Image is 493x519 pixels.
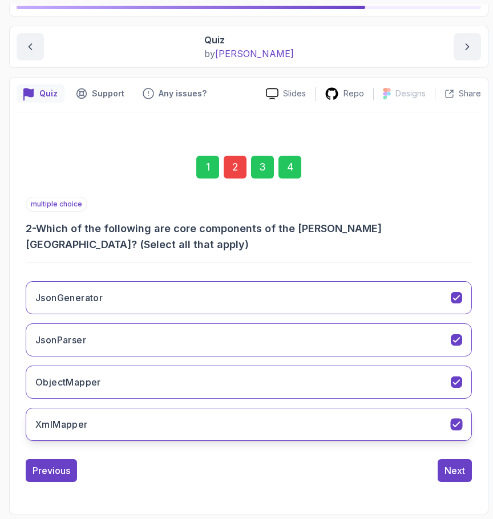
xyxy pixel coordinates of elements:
span: [PERSON_NAME] [215,48,294,59]
p: Support [92,88,124,99]
button: Share [435,88,481,99]
button: Feedback button [136,84,213,103]
h3: JsonGenerator [35,291,103,305]
div: 2 [224,156,246,179]
p: Slides [283,88,306,99]
h3: 2 - Which of the following are core components of the [PERSON_NAME][GEOGRAPHIC_DATA]? (Select all... [26,221,472,253]
p: Quiz [204,33,294,47]
div: Next [444,464,465,477]
p: Any issues? [159,88,207,99]
h3: ObjectMapper [35,375,101,389]
p: Designs [395,88,426,99]
button: XmlMapper [26,408,472,441]
div: Previous [33,464,70,477]
button: Support button [69,84,131,103]
button: JsonParser [26,323,472,356]
p: multiple choice [26,197,87,212]
p: Share [459,88,481,99]
a: Slides [257,88,315,100]
button: ObjectMapper [26,366,472,399]
div: 3 [251,156,274,179]
button: next content [454,33,481,60]
h3: JsonParser [35,333,86,347]
div: 1 [196,156,219,179]
p: by [204,47,294,60]
div: 4 [278,156,301,179]
p: Repo [344,88,364,99]
p: Quiz [39,88,58,99]
a: Repo [316,87,373,101]
button: Next [438,459,472,482]
h3: XmlMapper [35,417,88,431]
button: Previous [26,459,77,482]
button: previous content [17,33,44,60]
button: quiz button [17,84,64,103]
button: JsonGenerator [26,281,472,314]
